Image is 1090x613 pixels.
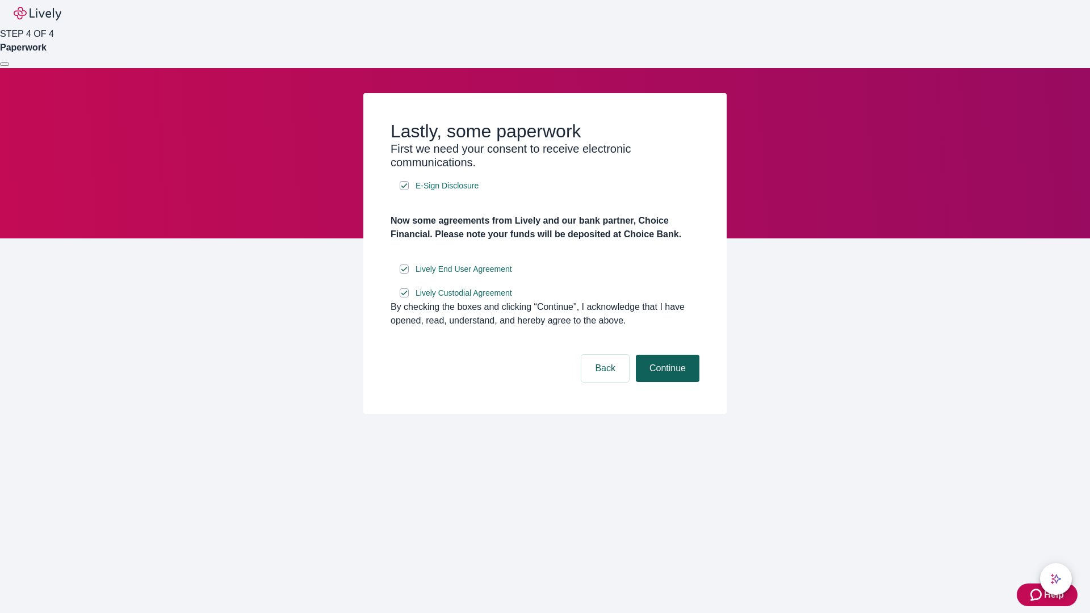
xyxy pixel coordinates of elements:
[416,263,512,275] span: Lively End User Agreement
[391,142,699,169] h3: First we need your consent to receive electronic communications.
[413,179,481,193] a: e-sign disclosure document
[391,214,699,241] h4: Now some agreements from Lively and our bank partner, Choice Financial. Please note your funds wi...
[416,287,512,299] span: Lively Custodial Agreement
[391,300,699,328] div: By checking the boxes and clicking “Continue", I acknowledge that I have opened, read, understand...
[416,180,479,192] span: E-Sign Disclosure
[1050,573,1062,585] svg: Lively AI Assistant
[1030,588,1044,602] svg: Zendesk support icon
[1044,588,1064,602] span: Help
[14,7,61,20] img: Lively
[413,286,514,300] a: e-sign disclosure document
[636,355,699,382] button: Continue
[1017,583,1078,606] button: Zendesk support iconHelp
[581,355,629,382] button: Back
[1040,563,1072,595] button: chat
[391,120,699,142] h2: Lastly, some paperwork
[413,262,514,276] a: e-sign disclosure document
